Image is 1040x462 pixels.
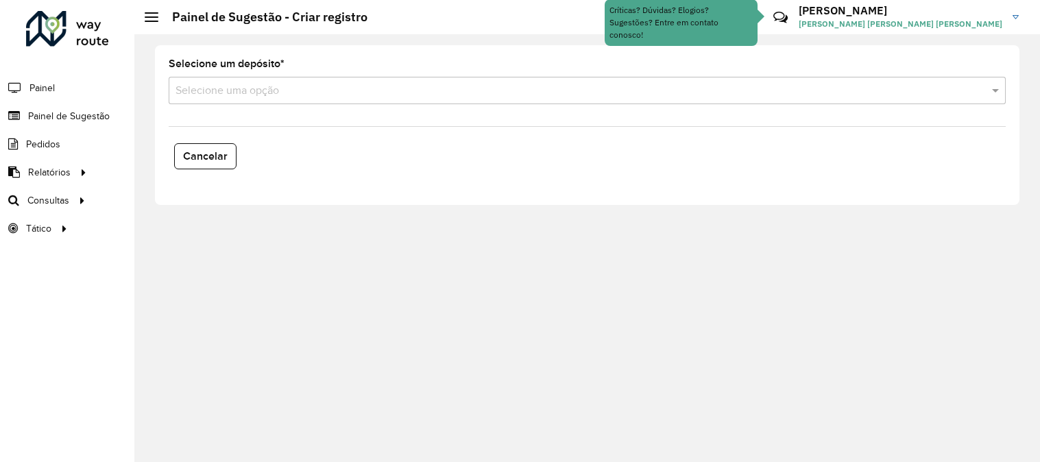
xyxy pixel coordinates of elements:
h2: Painel de Sugestão - Criar registro [158,10,367,25]
span: Painel de Sugestão [28,109,110,123]
span: Painel [29,81,55,95]
label: Selecione um depósito [169,56,285,72]
a: Contato Rápido [766,3,795,32]
span: Tático [26,221,51,236]
span: Consultas [27,193,69,208]
span: Cancelar [183,150,228,162]
span: Relatórios [28,165,71,180]
button: Cancelar [174,143,237,169]
span: Pedidos [26,137,60,151]
span: [PERSON_NAME] [PERSON_NAME] [PERSON_NAME] [799,18,1002,30]
h3: [PERSON_NAME] [799,4,1002,17]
